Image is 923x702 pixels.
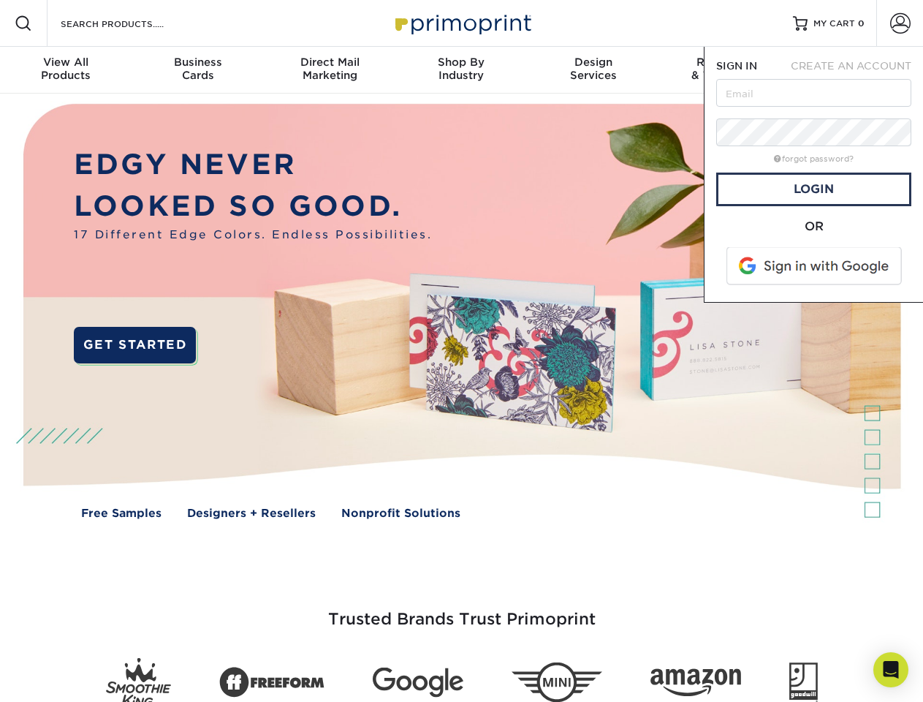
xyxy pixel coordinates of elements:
div: Marketing [264,56,395,82]
span: MY CART [813,18,855,30]
div: OR [716,218,911,235]
a: Nonprofit Solutions [341,505,460,522]
img: Google [373,668,463,698]
input: Email [716,79,911,107]
img: Goodwill [789,663,818,702]
span: 0 [858,18,865,29]
span: 17 Different Edge Colors. Endless Possibilities. [74,227,432,244]
a: GET STARTED [74,327,196,363]
div: Cards [132,56,263,82]
span: Design [528,56,659,69]
a: Direct MailMarketing [264,47,395,94]
span: Resources [659,56,791,69]
a: forgot password? [774,154,854,164]
h3: Trusted Brands Trust Primoprint [34,575,889,646]
span: Shop By [395,56,527,69]
a: Login [716,173,911,206]
span: CREATE AN ACCOUNT [791,60,911,72]
a: Resources& Templates [659,47,791,94]
div: & Templates [659,56,791,82]
img: Amazon [650,669,741,697]
span: Direct Mail [264,56,395,69]
div: Industry [395,56,527,82]
a: Shop ByIndustry [395,47,527,94]
div: Open Intercom Messenger [873,652,908,687]
span: SIGN IN [716,60,757,72]
span: Business [132,56,263,69]
img: Primoprint [389,7,535,39]
a: DesignServices [528,47,659,94]
p: EDGY NEVER [74,144,432,186]
input: SEARCH PRODUCTS..... [59,15,202,32]
a: BusinessCards [132,47,263,94]
a: Free Samples [81,505,162,522]
p: LOOKED SO GOOD. [74,186,432,227]
a: Designers + Resellers [187,505,316,522]
div: Services [528,56,659,82]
